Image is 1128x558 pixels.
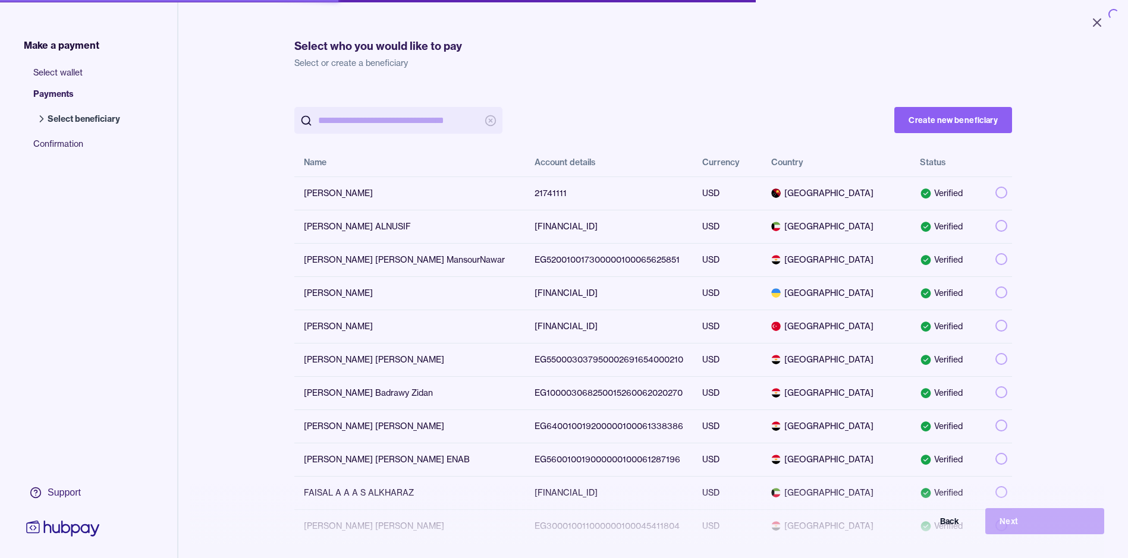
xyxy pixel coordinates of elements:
[910,148,986,176] th: Status
[693,276,762,310] td: USD
[304,354,516,365] div: [PERSON_NAME] [PERSON_NAME]
[304,453,516,465] div: [PERSON_NAME] [PERSON_NAME] ENAB
[693,210,762,243] td: USD
[771,220,901,232] span: [GEOGRAPHIC_DATA]
[33,67,132,88] span: Select wallet
[304,287,516,299] div: [PERSON_NAME]
[525,343,693,376] td: EG550003037950002691654000210
[771,254,901,266] span: [GEOGRAPHIC_DATA]
[1076,10,1118,36] button: Close
[762,148,910,176] th: Country
[693,343,762,376] td: USD
[33,88,132,109] span: Payments
[48,486,81,499] div: Support
[525,176,693,210] td: 21741111
[920,354,976,365] div: Verified
[525,243,693,276] td: EG520010017300000100065625851
[693,148,762,176] th: Currency
[920,220,976,232] div: Verified
[525,376,693,409] td: EG100003068250015260062020270
[771,320,901,332] span: [GEOGRAPHIC_DATA]
[920,387,976,399] div: Verified
[24,480,102,505] a: Support
[525,476,693,509] td: [FINANCIAL_ID]
[318,107,479,134] input: search
[525,148,693,176] th: Account details
[920,187,976,199] div: Verified
[920,453,976,465] div: Verified
[525,210,693,243] td: [FINANCIAL_ID]
[525,276,693,310] td: [FINANCIAL_ID]
[920,320,976,332] div: Verified
[304,387,516,399] div: [PERSON_NAME] Badrawy Zidan
[920,254,976,266] div: Verified
[693,443,762,476] td: USD
[304,420,516,432] div: [PERSON_NAME] [PERSON_NAME]
[294,148,525,176] th: Name
[525,310,693,343] td: [FINANCIAL_ID]
[48,113,120,125] span: Select beneficiary
[525,443,693,476] td: EG560010019000000100061287196
[33,138,132,159] span: Confirmation
[920,420,976,432] div: Verified
[304,187,516,199] div: [PERSON_NAME]
[771,287,901,299] span: [GEOGRAPHIC_DATA]
[693,476,762,509] td: USD
[24,38,99,52] span: Make a payment
[304,320,516,332] div: [PERSON_NAME]
[693,376,762,409] td: USD
[304,254,516,266] div: [PERSON_NAME] [PERSON_NAME] MansourNawar
[693,310,762,343] td: USD
[920,287,976,299] div: Verified
[771,453,901,465] span: [GEOGRAPHIC_DATA]
[771,354,901,365] span: [GEOGRAPHIC_DATA]
[894,107,1012,133] button: Create new beneficiary
[304,220,516,232] div: [PERSON_NAME] ALNUSIF
[771,387,901,399] span: [GEOGRAPHIC_DATA]
[294,38,1012,55] h1: Select who you would like to pay
[771,187,901,199] span: [GEOGRAPHIC_DATA]
[525,409,693,443] td: EG640010019200000100061338386
[920,487,976,499] div: Verified
[304,487,516,499] div: FAISAL A A A S ALKHARAZ
[294,57,1012,69] p: Select or create a beneficiary
[771,420,901,432] span: [GEOGRAPHIC_DATA]
[771,487,901,499] span: [GEOGRAPHIC_DATA]
[854,508,973,534] button: Back
[693,176,762,210] td: USD
[693,409,762,443] td: USD
[693,243,762,276] td: USD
